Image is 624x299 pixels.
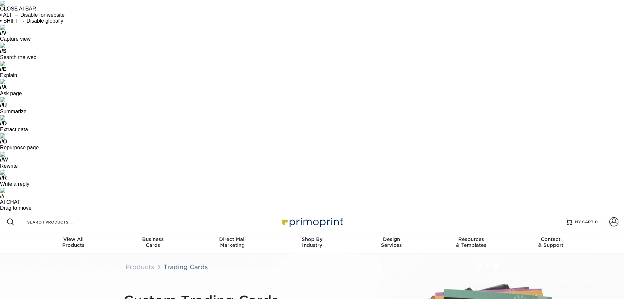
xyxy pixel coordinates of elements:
[431,236,511,248] div: & Templates
[163,263,208,270] a: Trading Cards
[575,219,594,224] span: MY CART
[431,232,511,253] a: Resources& Templates
[193,236,272,242] span: Direct Mail
[279,215,345,229] img: Primoprint
[193,232,272,253] a: Direct MailMarketing
[272,236,352,248] div: Industry
[113,236,193,248] div: Cards
[431,236,511,242] span: Resources
[34,232,113,253] a: View AllProducts
[34,236,113,248] div: Products
[595,219,598,224] span: 0
[113,236,193,242] span: Business
[352,236,431,242] span: Design
[352,232,431,253] a: DesignServices
[27,218,90,226] input: SEARCH PRODUCTS.....
[113,232,193,253] a: BusinessCards
[125,263,154,270] a: Products
[272,236,352,242] span: Shop By
[352,236,431,248] div: Services
[34,236,113,242] span: View All
[511,236,591,242] span: Contact
[566,211,598,232] a: MY CART 0
[272,232,352,253] a: Shop ByIndustry
[511,232,591,253] a: Contact& Support
[511,236,591,248] div: & Support
[193,236,272,248] div: Marketing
